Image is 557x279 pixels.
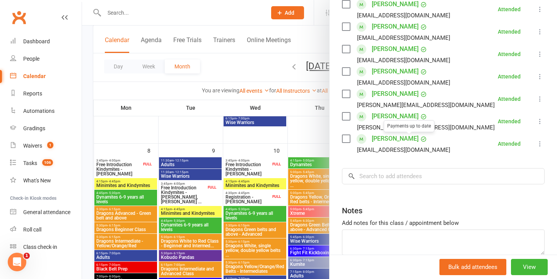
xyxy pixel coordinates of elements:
div: Attended [498,29,521,34]
div: Attended [498,74,521,79]
a: People [10,50,82,68]
a: [PERSON_NAME] [372,20,419,33]
div: [EMAIL_ADDRESS][DOMAIN_NAME] [357,145,450,155]
a: Class kiosk mode [10,238,82,256]
div: Attended [498,51,521,57]
a: Gradings [10,120,82,137]
div: Waivers [23,143,42,149]
div: [EMAIL_ADDRESS][DOMAIN_NAME] [357,55,450,65]
a: [PERSON_NAME] [372,43,419,55]
div: Class check-in [23,244,57,250]
a: Calendar [10,68,82,85]
button: Bulk add attendees [439,259,506,275]
a: Waivers 1 [10,137,82,155]
span: 1 [24,253,30,259]
a: Automations [10,102,82,120]
div: What's New [23,177,51,184]
div: Automations [23,108,55,114]
a: [PERSON_NAME] [372,65,419,78]
a: [PERSON_NAME] [372,133,419,145]
div: Add notes for this class / appointment below [342,218,545,228]
div: Attended [498,141,521,146]
div: Gradings [23,125,45,131]
div: Attended [498,96,521,102]
span: 106 [42,159,53,166]
div: [PERSON_NAME][EMAIL_ADDRESS][DOMAIN_NAME] [357,100,495,110]
div: [EMAIL_ADDRESS][DOMAIN_NAME] [357,78,450,88]
div: Tasks [23,160,37,166]
iframe: Intercom live chat [8,253,26,271]
button: View [511,259,548,275]
span: 1 [47,142,53,148]
div: People [23,56,39,62]
div: Dashboard [23,38,50,44]
div: Calendar [23,73,46,79]
div: [EMAIL_ADDRESS][DOMAIN_NAME] [357,10,450,20]
a: Roll call [10,221,82,238]
a: What's New [10,172,82,189]
div: Notes [342,205,362,216]
div: [PERSON_NAME][EMAIL_ADDRESS][DOMAIN_NAME] [357,122,495,133]
div: Reports [23,90,42,97]
a: Clubworx [9,8,29,27]
div: Roll call [23,226,41,233]
a: Reports [10,85,82,102]
div: Payments up to date [384,120,434,132]
a: Tasks 106 [10,155,82,172]
a: General attendance kiosk mode [10,204,82,221]
a: [PERSON_NAME] [372,88,419,100]
input: Search to add attendees [342,168,545,184]
div: Attended [498,7,521,12]
a: [PERSON_NAME] [372,110,419,122]
div: Attended [498,119,521,124]
div: General attendance [23,209,70,215]
div: [EMAIL_ADDRESS][DOMAIN_NAME] [357,33,450,43]
a: Dashboard [10,33,82,50]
